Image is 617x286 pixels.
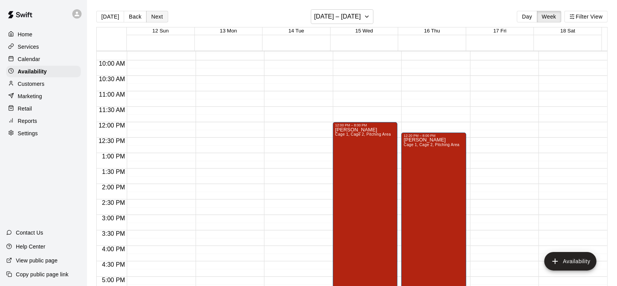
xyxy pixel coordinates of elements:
p: View public page [16,257,58,264]
p: Customers [18,80,44,88]
button: add [544,252,597,271]
button: [DATE] – [DATE] [311,9,374,24]
button: 15 Wed [355,28,373,34]
p: Settings [18,129,38,137]
p: Copy public page link [16,271,68,278]
button: 17 Fri [493,28,506,34]
button: 14 Tue [288,28,304,34]
span: 4:30 PM [100,261,127,268]
p: Reports [18,117,37,125]
a: Services [6,41,81,53]
p: Home [18,31,32,38]
span: 2:00 PM [100,184,127,191]
button: Filter View [564,11,608,22]
div: 12:00 PM – 8:00 PM [335,123,395,127]
button: Next [146,11,168,22]
button: 16 Thu [424,28,440,34]
span: Cage 1, Cage 2, Pitching Area [335,132,391,136]
span: 10:00 AM [97,60,127,67]
p: Services [18,43,39,51]
button: 18 Sat [560,28,575,34]
span: 12:00 PM [97,122,127,129]
p: Retail [18,105,32,112]
button: 12 Sun [152,28,169,34]
span: 4:00 PM [100,246,127,252]
span: 1:00 PM [100,153,127,160]
a: Retail [6,103,81,114]
span: 2:30 PM [100,199,127,206]
button: 13 Mon [220,28,237,34]
button: Week [537,11,561,22]
a: Home [6,29,81,40]
span: 3:00 PM [100,215,127,221]
div: 12:20 PM – 8:00 PM [404,134,464,138]
button: Day [517,11,537,22]
a: Customers [6,78,81,90]
p: Availability [18,68,47,75]
span: 5:00 PM [100,277,127,283]
span: 11:00 AM [97,91,127,98]
button: Back [124,11,147,22]
span: 12:30 PM [97,138,127,144]
h6: [DATE] – [DATE] [314,11,361,22]
span: 1:30 PM [100,169,127,175]
a: Reports [6,115,81,127]
a: Marketing [6,90,81,102]
p: Marketing [18,92,42,100]
a: Settings [6,128,81,139]
a: Calendar [6,53,81,65]
p: Contact Us [16,229,43,237]
span: 11:30 AM [97,107,127,113]
span: 3:30 PM [100,230,127,237]
span: 10:30 AM [97,76,127,82]
span: Cage 1, Cage 2, Pitching Area [404,143,459,147]
a: Availability [6,66,81,77]
button: [DATE] [96,11,124,22]
p: Help Center [16,243,45,250]
p: Calendar [18,55,40,63]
